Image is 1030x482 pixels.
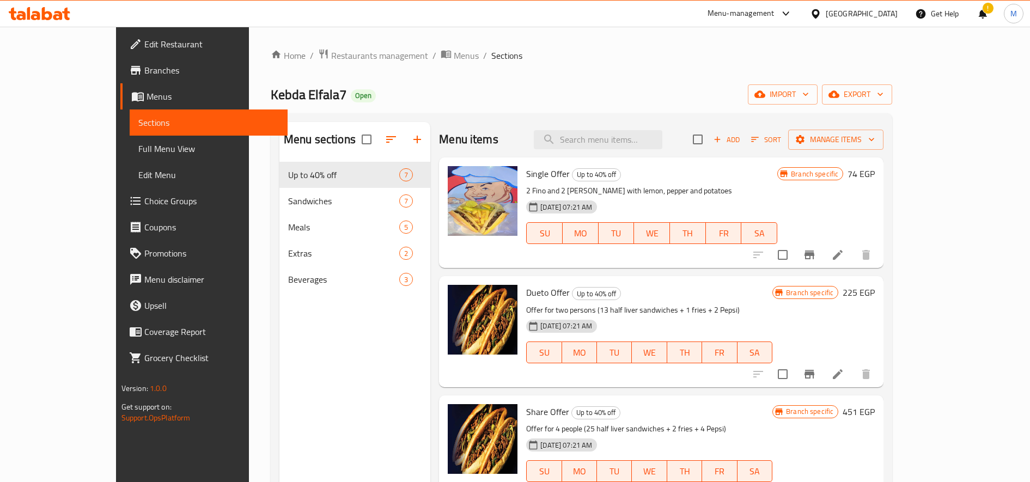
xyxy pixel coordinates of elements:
[400,274,412,285] span: 3
[563,222,599,244] button: MO
[144,194,279,208] span: Choice Groups
[399,194,413,208] div: items
[636,463,662,479] span: WE
[632,341,667,363] button: WE
[706,222,742,244] button: FR
[667,460,702,482] button: TH
[120,345,288,371] a: Grocery Checklist
[748,84,818,105] button: import
[399,168,413,181] div: items
[144,351,279,364] span: Grocery Checklist
[144,64,279,77] span: Branches
[288,247,399,260] span: Extras
[310,49,314,62] li: /
[597,341,632,363] button: TU
[566,345,593,361] span: MO
[706,345,733,361] span: FR
[144,247,279,260] span: Promotions
[150,381,167,395] span: 1.0.0
[526,166,570,182] span: Single Offer
[279,188,430,214] div: Sandwiches7
[526,404,569,420] span: Share Offer
[400,222,412,233] span: 5
[526,184,777,198] p: 2 Fino and 2 [PERSON_NAME] with lemon, pepper and potatoes
[572,287,621,300] div: Up to 40% off
[709,131,744,148] span: Add item
[562,460,597,482] button: MO
[572,168,621,181] div: Up to 40% off
[351,89,376,102] div: Open
[399,221,413,234] div: items
[120,292,288,319] a: Upsell
[448,404,517,474] img: Share Offer
[526,222,563,244] button: SU
[448,285,517,355] img: Dueto Offer
[120,266,288,292] a: Menu disclaimer
[531,225,558,241] span: SU
[744,131,788,148] span: Sort items
[848,166,875,181] h6: 74 EGP
[536,440,596,450] span: [DATE] 07:21 AM
[454,49,479,62] span: Menus
[603,225,630,241] span: TU
[706,463,733,479] span: FR
[636,345,662,361] span: WE
[144,273,279,286] span: Menu disclaimer
[638,225,666,241] span: WE
[448,166,517,236] img: Single Offer
[483,49,487,62] li: /
[120,240,288,266] a: Promotions
[121,381,148,395] span: Version:
[130,136,288,162] a: Full Menu View
[741,222,777,244] button: SA
[271,82,346,107] span: Kebda Elfala7
[788,130,883,150] button: Manage items
[400,196,412,206] span: 7
[708,7,775,20] div: Menu-management
[526,284,570,301] span: Dueto Offer
[279,157,430,297] nav: Menu sections
[751,133,781,146] span: Sort
[831,88,883,101] span: export
[526,341,562,363] button: SU
[279,240,430,266] div: Extras2
[279,162,430,188] div: Up to 40% off7
[831,248,844,261] a: Edit menu item
[400,170,412,180] span: 7
[138,142,279,155] span: Full Menu View
[853,242,879,268] button: delete
[843,285,875,300] h6: 225 EGP
[567,225,594,241] span: MO
[491,49,522,62] span: Sections
[399,247,413,260] div: items
[599,222,635,244] button: TU
[796,361,822,387] button: Branch-specific-item
[597,460,632,482] button: TU
[288,273,399,286] div: Beverages
[796,242,822,268] button: Branch-specific-item
[710,225,738,241] span: FR
[572,288,620,300] span: Up to 40% off
[634,222,670,244] button: WE
[351,91,376,100] span: Open
[121,400,172,414] span: Get support on:
[712,133,741,146] span: Add
[120,57,288,83] a: Branches
[667,341,702,363] button: TH
[536,321,596,331] span: [DATE] 07:21 AM
[138,116,279,129] span: Sections
[284,131,356,148] h2: Menu sections
[674,225,702,241] span: TH
[144,325,279,338] span: Coverage Report
[831,368,844,381] a: Edit menu item
[130,162,288,188] a: Edit Menu
[670,222,706,244] button: TH
[843,404,875,419] h6: 451 EGP
[439,131,498,148] h2: Menu items
[318,48,428,63] a: Restaurants management
[771,243,794,266] span: Select to update
[686,128,709,151] span: Select section
[288,168,399,181] div: Up to 40% off
[672,345,698,361] span: TH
